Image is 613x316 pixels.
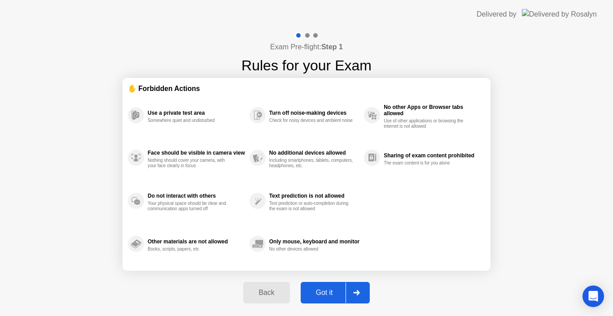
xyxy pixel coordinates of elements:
[384,160,469,166] div: The exam content is for you alone
[269,118,354,123] div: Check for noisy devices and ambient noise
[269,158,354,169] div: Including smartphones, tablets, computers, headphones, etc.
[148,150,245,156] div: Face should be visible in camera view
[303,289,346,297] div: Got it
[301,282,370,303] button: Got it
[269,150,359,156] div: No additional devices allowed
[148,201,232,212] div: Your physical space should be clear and communication apps turned off
[241,55,372,76] h1: Rules for your Exam
[384,152,481,159] div: Sharing of exam content prohibited
[148,193,245,199] div: Do not interact with others
[582,286,604,307] div: Open Intercom Messenger
[269,201,354,212] div: Text prediction or auto-completion during the exam is not allowed
[246,289,287,297] div: Back
[128,83,485,94] div: ✋ Forbidden Actions
[148,158,232,169] div: Nothing should cover your camera, with your face clearly in focus
[269,110,359,116] div: Turn off noise-making devices
[148,238,245,245] div: Other materials are not allowed
[384,118,469,129] div: Use of other applications or browsing the internet is not allowed
[270,42,343,52] h4: Exam Pre-flight:
[522,9,597,19] img: Delivered by Rosalyn
[148,247,232,252] div: Books, scripts, papers, etc
[269,247,354,252] div: No other devices allowed
[148,118,232,123] div: Somewhere quiet and undisturbed
[269,193,359,199] div: Text prediction is not allowed
[384,104,481,117] div: No other Apps or Browser tabs allowed
[148,110,245,116] div: Use a private test area
[269,238,359,245] div: Only mouse, keyboard and monitor
[321,43,343,51] b: Step 1
[477,9,517,20] div: Delivered by
[243,282,289,303] button: Back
